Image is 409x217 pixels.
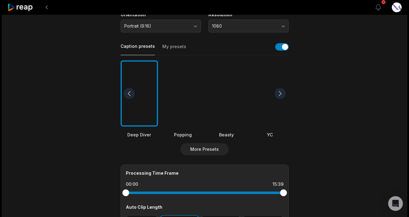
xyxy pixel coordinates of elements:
div: Beasty [208,131,245,138]
div: Auto Clip Length [126,204,284,210]
div: Processing Time Frame [126,170,284,176]
div: YC [251,131,289,138]
div: Deep Diver [121,131,158,138]
div: 15:39 [272,181,284,187]
div: 00:00 [126,181,138,187]
button: Portrait (9:16) [121,20,201,32]
span: 1080 [212,23,276,29]
div: Open Intercom Messenger [388,196,403,211]
span: Portrait (9:16) [124,23,189,29]
button: 1080 [208,20,289,32]
button: My presets [162,44,186,55]
button: More Presets [180,143,229,155]
button: Caption presets [121,43,155,55]
div: Popping [164,131,202,138]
